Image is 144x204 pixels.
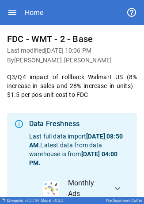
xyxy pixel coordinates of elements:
div: Drivepoint [7,199,39,203]
div: Model [41,199,63,203]
span: v 6.0.109 [25,199,39,203]
img: Drivepoint [2,198,5,202]
h6: By [PERSON_NAME].[PERSON_NAME] [7,56,137,65]
div: Data Freshness [29,119,130,129]
b: [DATE] 08:50 AM [29,133,123,149]
img: data_logo [43,181,59,196]
span: expand_more [112,183,123,194]
div: Home [25,8,43,17]
p: Last full data import . Latest data from data warehouse is from [29,132,130,167]
p: Q3/Q4 impact of rollback Walmart US (8% increase in sales and 28% increase in units) - $1.5 per p... [7,73,137,99]
div: Fire Department Coffee [106,199,142,203]
b: [DATE] 04:00 PM . [29,150,117,166]
h6: FDC - WMT - 2 - Base [7,32,137,46]
span: v 5.0.2 [53,199,63,203]
span: Monthly Ads [68,178,105,199]
h6: Last modified [DATE] 10:06 PM [7,46,137,56]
